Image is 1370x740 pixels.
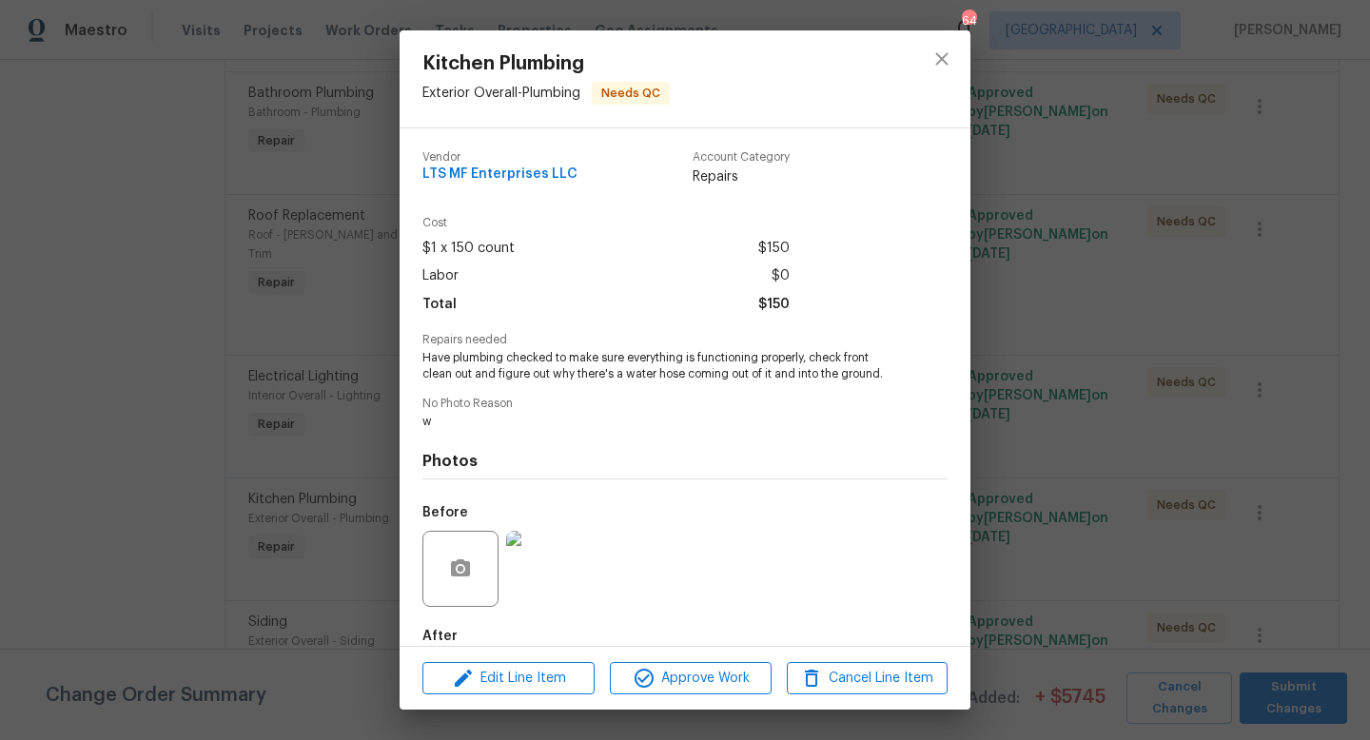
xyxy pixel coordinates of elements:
[422,506,468,519] h5: Before
[422,452,948,471] h4: Photos
[787,662,948,695] button: Cancel Line Item
[422,217,790,229] span: Cost
[758,291,790,319] span: $150
[594,84,668,103] span: Needs QC
[962,11,975,30] div: 64
[422,235,515,263] span: $1 x 150 count
[610,662,771,695] button: Approve Work
[422,151,577,164] span: Vendor
[919,36,965,82] button: close
[422,398,948,410] span: No Photo Reason
[422,334,948,346] span: Repairs needed
[422,630,458,643] h5: After
[422,87,580,100] span: Exterior Overall - Plumbing
[422,414,895,430] span: w
[422,662,595,695] button: Edit Line Item
[422,167,577,182] span: LTS MF Enterprises LLC
[422,53,670,74] span: Kitchen Plumbing
[428,667,589,691] span: Edit Line Item
[616,667,765,691] span: Approve Work
[422,263,459,290] span: Labor
[758,235,790,263] span: $150
[693,151,790,164] span: Account Category
[793,667,942,691] span: Cancel Line Item
[422,350,895,382] span: Have plumbing checked to make sure everything is functioning properly, check front clean out and ...
[772,263,790,290] span: $0
[422,291,457,319] span: Total
[693,167,790,186] span: Repairs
